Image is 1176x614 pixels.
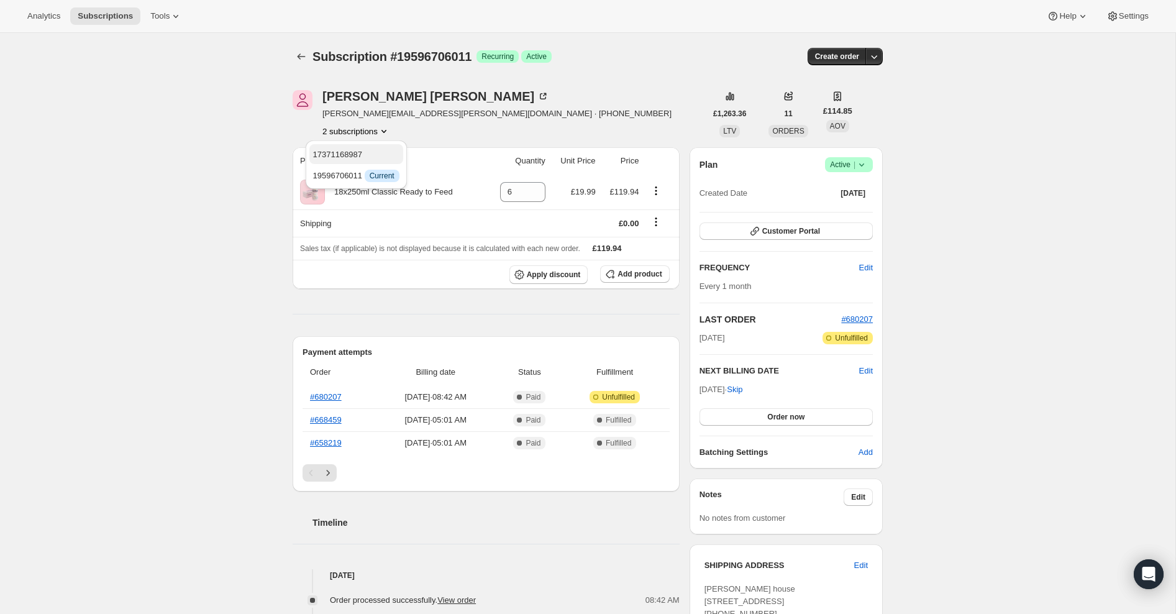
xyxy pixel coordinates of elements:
span: Settings [1119,11,1149,21]
a: #680207 [310,392,342,401]
span: 19596706011 [313,171,399,180]
span: Joanna Robinson [293,90,312,110]
span: Recurring [481,52,514,62]
a: #668459 [310,415,342,424]
button: Skip [719,380,750,400]
span: Edit [854,559,868,572]
span: [DATE] · 05:01 AM [380,414,491,426]
span: [DATE] · 05:01 AM [380,437,491,449]
span: Paid [526,438,540,448]
h2: Timeline [312,516,680,529]
span: Customer Portal [762,226,820,236]
th: Quantity [486,147,549,175]
button: Shipping actions [646,215,666,229]
button: Order now [700,408,873,426]
h4: [DATE] [293,569,680,582]
button: Add [851,442,880,462]
span: Created Date [700,187,747,199]
button: Create order [808,48,867,65]
h2: LAST ORDER [700,313,842,326]
button: Customer Portal [700,222,873,240]
h3: Notes [700,488,844,506]
span: [DATE] [841,188,865,198]
span: LTV [723,127,736,135]
span: Fulfilled [606,438,631,448]
span: 11 [784,109,792,119]
span: Subscriptions [78,11,133,21]
nav: Pagination [303,464,670,482]
span: Apply discount [527,270,581,280]
span: Skip [727,383,742,396]
span: Unfulfilled [602,392,635,402]
button: Subscriptions [293,48,310,65]
span: [DATE] [700,332,725,344]
span: Active [526,52,547,62]
span: ORDERS [772,127,804,135]
span: Tools [150,11,170,21]
span: Current [370,171,394,181]
span: Edit [859,262,873,274]
button: [DATE] [833,185,873,202]
button: Next [319,464,337,482]
span: Paid [526,392,540,402]
span: No notes from customer [700,513,786,523]
th: Unit Price [549,147,599,175]
span: £114.85 [823,105,852,117]
span: | [854,160,855,170]
span: 08:42 AM [645,594,680,607]
a: #680207 [841,314,873,324]
span: Sales tax (if applicable) is not displayed because it is calculated with each new order. [300,244,580,253]
h2: FREQUENCY [700,262,859,274]
span: [PERSON_NAME][EMAIL_ADDRESS][PERSON_NAME][DOMAIN_NAME] · [PHONE_NUMBER] [322,108,672,120]
span: Analytics [27,11,60,21]
button: Product actions [322,125,390,137]
span: Active [830,158,868,171]
button: Edit [859,365,873,377]
button: Help [1039,7,1096,25]
span: [DATE] · 08:42 AM [380,391,491,403]
button: Analytics [20,7,68,25]
span: £1,263.36 [713,109,746,119]
button: Tools [143,7,189,25]
span: [DATE] · [700,385,743,394]
button: Apply discount [509,265,588,284]
h2: NEXT BILLING DATE [700,365,859,377]
span: AOV [830,122,846,131]
span: Fulfillment [568,366,662,378]
span: 17371168987 [313,150,363,159]
a: View order [437,595,476,605]
button: #680207 [841,313,873,326]
span: Status [499,366,560,378]
span: Every 1 month [700,282,752,291]
button: Settings [1099,7,1156,25]
span: Add [859,446,873,459]
h2: Payment attempts [303,346,670,359]
button: Edit [847,556,875,575]
h6: Batching Settings [700,446,859,459]
span: Unfulfilled [835,333,868,343]
button: Add product [600,265,669,283]
span: £0.00 [619,219,639,228]
span: Add product [618,269,662,279]
h2: Plan [700,158,718,171]
th: Product [293,147,486,175]
button: Subscriptions [70,7,140,25]
span: Fulfilled [606,415,631,425]
span: Billing date [380,366,491,378]
a: #658219 [310,438,342,447]
th: Price [599,147,643,175]
th: Shipping [293,209,486,237]
span: £119.94 [593,244,622,253]
h3: SHIPPING ADDRESS [704,559,854,572]
span: Create order [815,52,859,62]
span: Edit [851,492,865,502]
span: Order processed successfully. [330,595,476,605]
button: 17371168987 [309,144,403,164]
button: 11 [777,105,800,122]
span: £119.94 [609,187,639,196]
button: 19596706011 InfoCurrent [309,165,403,185]
button: Edit [852,258,880,278]
span: Subscription #19596706011 [312,50,472,63]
